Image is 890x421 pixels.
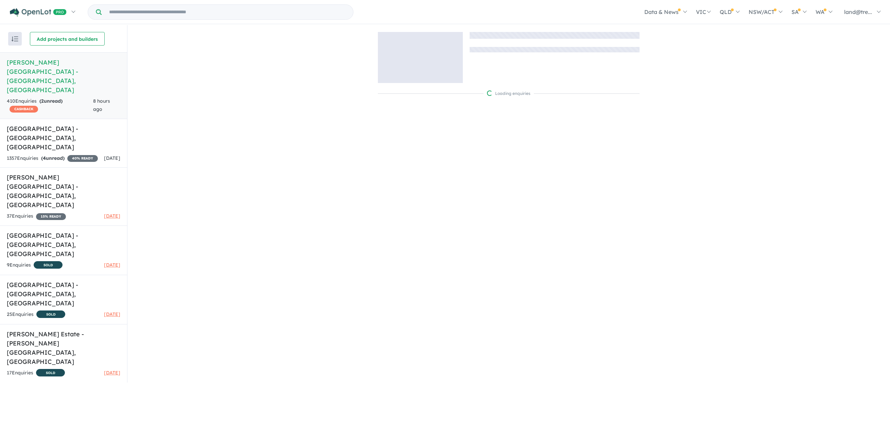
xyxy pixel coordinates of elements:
[7,212,66,220] div: 37 Enquir ies
[104,213,120,219] span: [DATE]
[104,155,120,161] span: [DATE]
[7,124,120,152] h5: [GEOGRAPHIC_DATA] - [GEOGRAPHIC_DATA] , [GEOGRAPHIC_DATA]
[67,155,98,162] span: 40 % READY
[7,310,65,319] div: 25 Enquir ies
[10,8,67,17] img: Openlot PRO Logo White
[844,9,872,15] span: land@tre...
[104,262,120,268] span: [DATE]
[39,98,63,104] strong: ( unread)
[43,155,46,161] span: 4
[7,261,63,270] div: 9 Enquir ies
[93,98,110,112] span: 8 hours ago
[36,310,65,318] span: SOLD
[487,90,530,97] div: Loading enquiries
[10,106,38,113] span: CASHBACK
[7,154,98,163] div: 1357 Enquir ies
[36,213,66,220] span: 15 % READY
[7,173,120,209] h5: [PERSON_NAME] [GEOGRAPHIC_DATA] - [GEOGRAPHIC_DATA] , [GEOGRAPHIC_DATA]
[41,98,44,104] span: 2
[104,311,120,317] span: [DATE]
[7,97,93,114] div: 410 Enquir ies
[7,231,120,258] h5: [GEOGRAPHIC_DATA] - [GEOGRAPHIC_DATA] , [GEOGRAPHIC_DATA]
[12,36,18,41] img: sort.svg
[7,369,65,377] div: 17 Enquir ies
[7,280,120,308] h5: [GEOGRAPHIC_DATA] - [GEOGRAPHIC_DATA] , [GEOGRAPHIC_DATA]
[34,261,63,269] span: SOLD
[103,5,352,19] input: Try estate name, suburb, builder or developer
[36,369,65,376] span: SOLD
[7,58,120,95] h5: [PERSON_NAME][GEOGRAPHIC_DATA] - [GEOGRAPHIC_DATA] , [GEOGRAPHIC_DATA]
[30,32,105,46] button: Add projects and builders
[7,330,120,366] h5: [PERSON_NAME] Estate - [PERSON_NAME][GEOGRAPHIC_DATA] , [GEOGRAPHIC_DATA]
[41,155,65,161] strong: ( unread)
[104,370,120,376] span: [DATE]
